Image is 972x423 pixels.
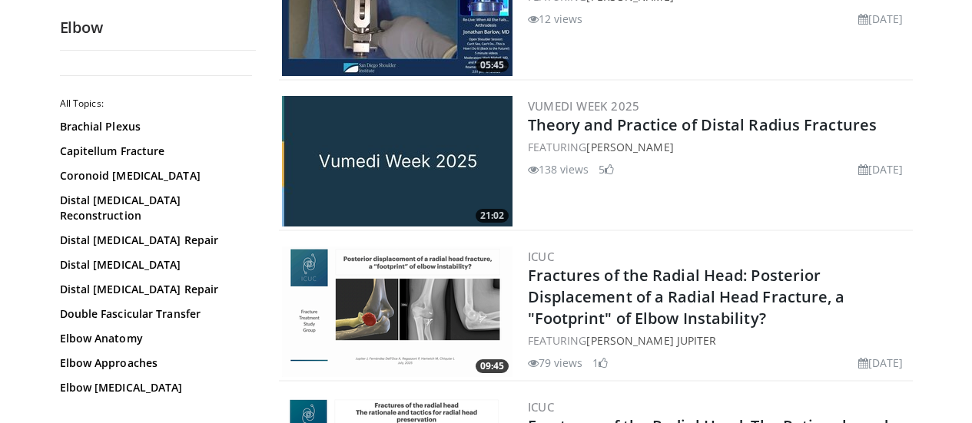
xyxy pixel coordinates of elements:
[60,405,248,420] a: [MEDICAL_DATA]
[528,11,583,27] li: 12 views
[528,161,589,177] li: 138 views
[60,306,248,322] a: Double Fascicular Transfer
[528,399,555,415] a: ICUC
[60,168,248,183] a: Coronoid [MEDICAL_DATA]
[528,114,877,135] a: Theory and Practice of Distal Radius Fractures
[60,380,248,395] a: Elbow [MEDICAL_DATA]
[858,11,904,27] li: [DATE]
[60,331,248,346] a: Elbow Anatomy
[60,355,248,371] a: Elbow Approaches
[858,355,904,371] li: [DATE]
[528,265,845,329] a: Fractures of the Radial Head: Posterior Displacement of a Radial Head Fracture, a "Footprint" of ...
[858,161,904,177] li: [DATE]
[282,96,513,226] img: 00376a2a-df33-4357-8f72-5b9cd9908985.jpg.300x170_q85_crop-smart_upscale.jpg
[528,355,583,371] li: 79 views
[586,140,673,154] a: [PERSON_NAME]
[60,97,252,110] h2: All Topics:
[60,282,248,297] a: Distal [MEDICAL_DATA] Repair
[60,233,248,248] a: Distal [MEDICAL_DATA] Repair
[586,333,716,348] a: [PERSON_NAME] Jupiter
[60,144,248,159] a: Capitellum Fracture
[599,161,614,177] li: 5
[60,193,248,223] a: Distal [MEDICAL_DATA] Reconstruction
[528,98,640,114] a: Vumedi Week 2025
[592,355,608,371] li: 1
[60,18,256,38] h2: Elbow
[282,246,513,377] a: 09:45
[60,119,248,134] a: Brachial Plexus
[476,58,509,72] span: 05:45
[282,246,513,377] img: cb50f203-b60d-40ba-aef3-10f35c6c1e39.png.300x170_q85_crop-smart_upscale.png
[528,139,910,155] div: FEATURING
[528,249,555,264] a: ICUC
[476,359,509,373] span: 09:45
[60,257,248,273] a: Distal [MEDICAL_DATA]
[528,332,910,349] div: FEATURING
[476,209,509,223] span: 21:02
[282,96,513,226] a: 21:02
